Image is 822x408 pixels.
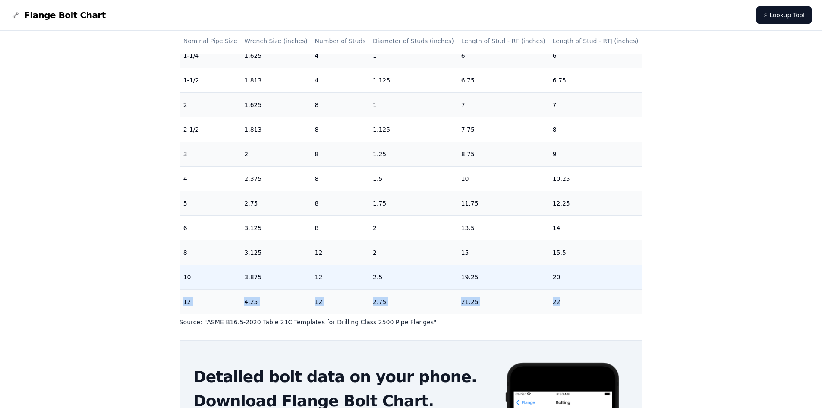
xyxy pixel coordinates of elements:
td: 7.75 [458,117,549,142]
td: 8 [180,240,241,265]
td: 8 [549,117,642,142]
td: 4 [180,166,241,191]
td: 11.75 [458,191,549,215]
td: 6 [458,43,549,68]
td: 2.5 [369,265,458,289]
th: Wrench Size (inches) [241,29,311,54]
td: 14 [549,215,642,240]
td: 8.75 [458,142,549,166]
td: 12 [311,240,369,265]
a: Flange Bolt Chart LogoFlange Bolt Chart [10,9,106,21]
td: 12 [311,265,369,289]
td: 1.125 [369,68,458,92]
th: Nominal Pipe Size [180,29,241,54]
td: 1.625 [241,92,311,117]
th: Length of Stud - RF (inches) [458,29,549,54]
th: Number of Studs [311,29,369,54]
td: 8 [311,215,369,240]
td: 22 [549,289,642,314]
td: 1 [369,92,458,117]
td: 6.75 [549,68,642,92]
img: Flange Bolt Chart Logo [10,10,21,20]
td: 1.25 [369,142,458,166]
td: 1.75 [369,191,458,215]
td: 1 [369,43,458,68]
td: 9 [549,142,642,166]
td: 15.5 [549,240,642,265]
td: 1-1/4 [180,43,241,68]
td: 10.25 [549,166,642,191]
td: 2 [241,142,311,166]
td: 10 [458,166,549,191]
td: 13.5 [458,215,549,240]
td: 1.125 [369,117,458,142]
td: 7 [549,92,642,117]
td: 8 [311,191,369,215]
th: Length of Stud - RTJ (inches) [549,29,642,54]
td: 6 [549,43,642,68]
td: 1.5 [369,166,458,191]
td: 8 [311,92,369,117]
td: 12.25 [549,191,642,215]
td: 1.813 [241,117,311,142]
td: 8 [311,142,369,166]
td: 7 [458,92,549,117]
td: 4 [311,43,369,68]
td: 12 [311,289,369,314]
td: 6 [180,215,241,240]
td: 4 [311,68,369,92]
a: ⚡ Lookup Tool [756,6,812,24]
td: 12 [180,289,241,314]
td: 1-1/2 [180,68,241,92]
th: Diameter of Studs (inches) [369,29,458,54]
td: 4.25 [241,289,311,314]
td: 15 [458,240,549,265]
td: 3.125 [241,215,311,240]
td: 2 [369,215,458,240]
td: 2 [180,92,241,117]
td: 8 [311,117,369,142]
td: 10 [180,265,241,289]
td: 21.25 [458,289,549,314]
td: 2-1/2 [180,117,241,142]
td: 3.125 [241,240,311,265]
td: 3 [180,142,241,166]
td: 2.75 [369,289,458,314]
h2: Detailed bolt data on your phone. [193,368,491,386]
p: Source: " ASME B16.5-2020 Table 21C Templates for Drilling Class 2500 Pipe Flanges " [180,318,643,326]
td: 2.375 [241,166,311,191]
td: 1.813 [241,68,311,92]
td: 1.625 [241,43,311,68]
td: 20 [549,265,642,289]
td: 6.75 [458,68,549,92]
td: 3.875 [241,265,311,289]
td: 8 [311,166,369,191]
td: 19.25 [458,265,549,289]
span: Flange Bolt Chart [24,9,106,21]
td: 2 [369,240,458,265]
td: 5 [180,191,241,215]
td: 2.75 [241,191,311,215]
